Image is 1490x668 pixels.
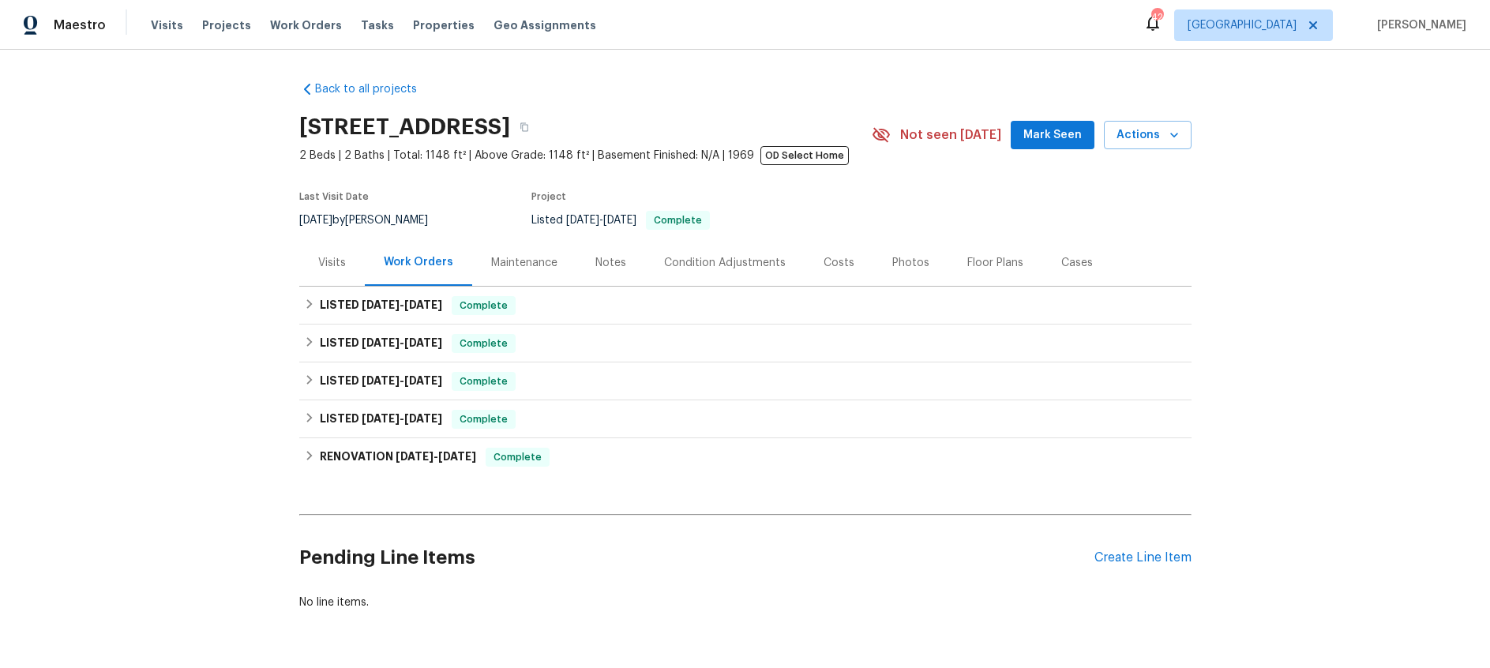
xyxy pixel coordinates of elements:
[362,337,400,348] span: [DATE]
[320,448,476,467] h6: RENOVATION
[404,413,442,424] span: [DATE]
[1371,17,1466,33] span: [PERSON_NAME]
[299,119,510,135] h2: [STREET_ADDRESS]
[362,375,442,386] span: -
[487,449,548,465] span: Complete
[1061,255,1093,271] div: Cases
[362,413,400,424] span: [DATE]
[531,192,566,201] span: Project
[320,334,442,353] h6: LISTED
[299,211,447,230] div: by [PERSON_NAME]
[664,255,786,271] div: Condition Adjustments
[362,299,400,310] span: [DATE]
[362,337,442,348] span: -
[299,521,1094,595] h2: Pending Line Items
[362,413,442,424] span: -
[491,255,557,271] div: Maintenance
[1094,550,1192,565] div: Create Line Item
[494,17,596,33] span: Geo Assignments
[404,299,442,310] span: [DATE]
[362,375,400,386] span: [DATE]
[824,255,854,271] div: Costs
[320,296,442,315] h6: LISTED
[396,451,433,462] span: [DATE]
[1011,121,1094,150] button: Mark Seen
[566,215,636,226] span: -
[760,146,849,165] span: OD Select Home
[384,254,453,270] div: Work Orders
[1023,126,1082,145] span: Mark Seen
[299,287,1192,325] div: LISTED [DATE]-[DATE]Complete
[299,595,1192,610] div: No line items.
[967,255,1023,271] div: Floor Plans
[1151,9,1162,25] div: 42
[299,148,872,163] span: 2 Beds | 2 Baths | Total: 1148 ft² | Above Grade: 1148 ft² | Basement Finished: N/A | 1969
[299,81,451,97] a: Back to all projects
[362,299,442,310] span: -
[1104,121,1192,150] button: Actions
[270,17,342,33] span: Work Orders
[320,410,442,429] h6: LISTED
[438,451,476,462] span: [DATE]
[900,127,1001,143] span: Not seen [DATE]
[453,373,514,389] span: Complete
[299,362,1192,400] div: LISTED [DATE]-[DATE]Complete
[151,17,183,33] span: Visits
[531,215,710,226] span: Listed
[566,215,599,226] span: [DATE]
[404,337,442,348] span: [DATE]
[318,255,346,271] div: Visits
[202,17,251,33] span: Projects
[1188,17,1297,33] span: [GEOGRAPHIC_DATA]
[453,411,514,427] span: Complete
[404,375,442,386] span: [DATE]
[54,17,106,33] span: Maestro
[453,336,514,351] span: Complete
[453,298,514,313] span: Complete
[299,400,1192,438] div: LISTED [DATE]-[DATE]Complete
[361,20,394,31] span: Tasks
[413,17,475,33] span: Properties
[603,215,636,226] span: [DATE]
[320,372,442,391] h6: LISTED
[299,325,1192,362] div: LISTED [DATE]-[DATE]Complete
[299,438,1192,476] div: RENOVATION [DATE]-[DATE]Complete
[299,215,332,226] span: [DATE]
[595,255,626,271] div: Notes
[510,113,539,141] button: Copy Address
[892,255,929,271] div: Photos
[396,451,476,462] span: -
[299,192,369,201] span: Last Visit Date
[647,216,708,225] span: Complete
[1117,126,1179,145] span: Actions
